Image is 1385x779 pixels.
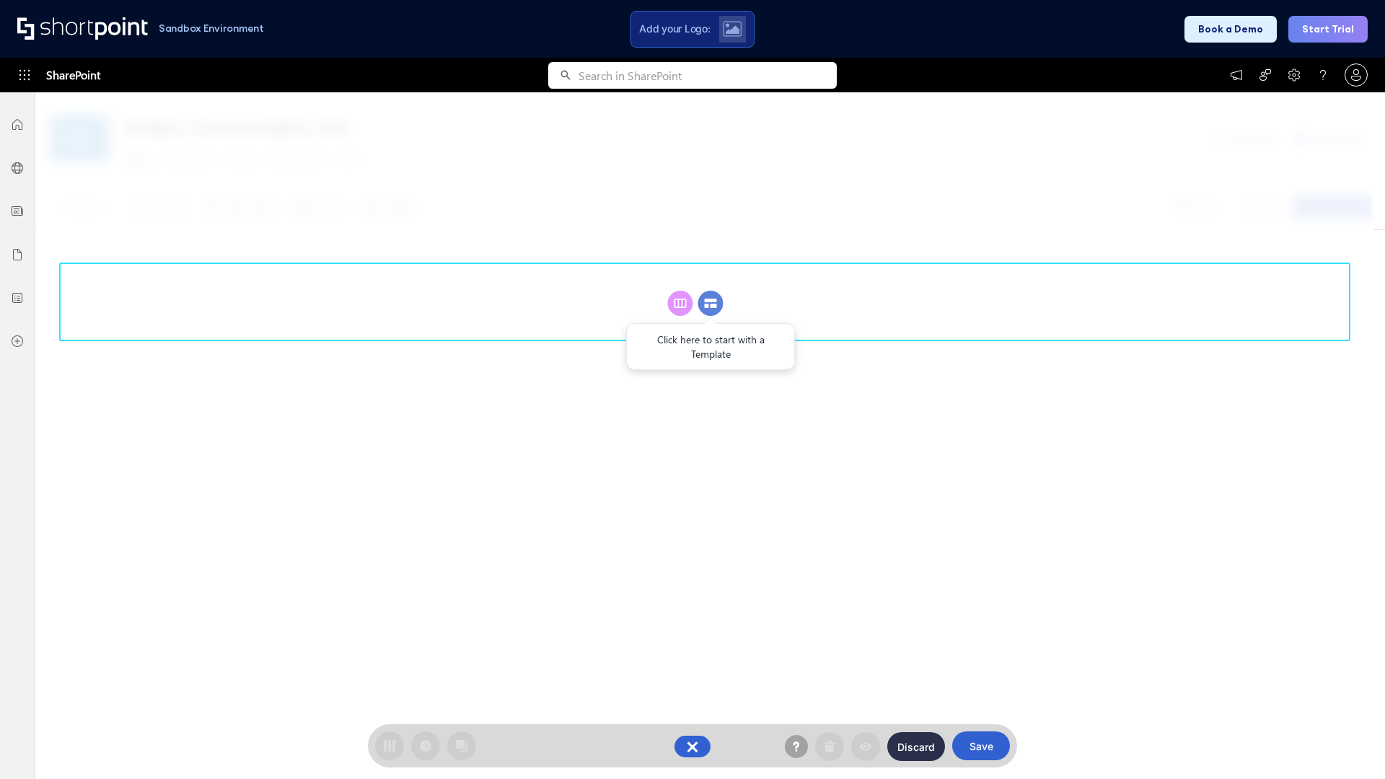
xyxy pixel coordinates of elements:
[1313,710,1385,779] iframe: Chat Widget
[159,25,264,32] h1: Sandbox Environment
[46,58,100,92] span: SharePoint
[639,22,710,35] span: Add your Logo:
[1288,16,1368,43] button: Start Trial
[887,732,945,761] button: Discard
[1184,16,1277,43] button: Book a Demo
[952,731,1010,760] button: Save
[723,21,742,37] img: Upload logo
[579,62,837,89] input: Search in SharePoint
